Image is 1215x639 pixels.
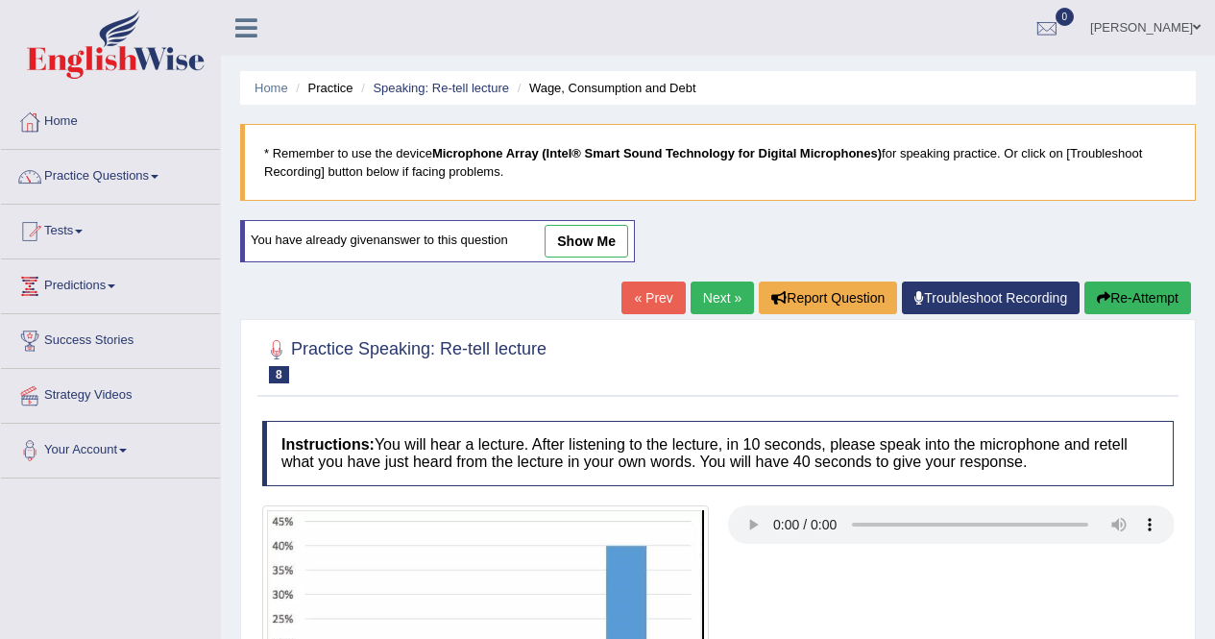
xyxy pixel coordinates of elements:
span: 0 [1056,8,1075,26]
button: Re-Attempt [1084,282,1191,314]
b: Instructions: [281,436,375,453]
span: 8 [269,366,289,383]
b: Microphone Array (Intel® Smart Sound Technology for Digital Microphones) [432,146,882,160]
h2: Practice Speaking: Re-tell lecture [262,335,547,383]
li: Wage, Consumption and Debt [513,79,696,97]
li: Practice [291,79,352,97]
h4: You will hear a lecture. After listening to the lecture, in 10 seconds, please speak into the mic... [262,421,1174,485]
a: Predictions [1,259,220,307]
div: You have already given answer to this question [240,220,635,262]
a: Troubleshoot Recording [902,282,1080,314]
blockquote: * Remember to use the device for speaking practice. Or click on [Troubleshoot Recording] button b... [240,124,1196,201]
a: show me [545,225,628,258]
a: Speaking: Re-tell lecture [373,81,509,95]
a: Next » [691,282,754,314]
a: Strategy Videos [1,369,220,417]
a: Home [255,81,288,95]
a: Tests [1,205,220,253]
a: « Prev [621,282,685,314]
a: Your Account [1,424,220,472]
a: Success Stories [1,314,220,362]
a: Home [1,95,220,143]
button: Report Question [759,282,897,314]
a: Practice Questions [1,150,220,198]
